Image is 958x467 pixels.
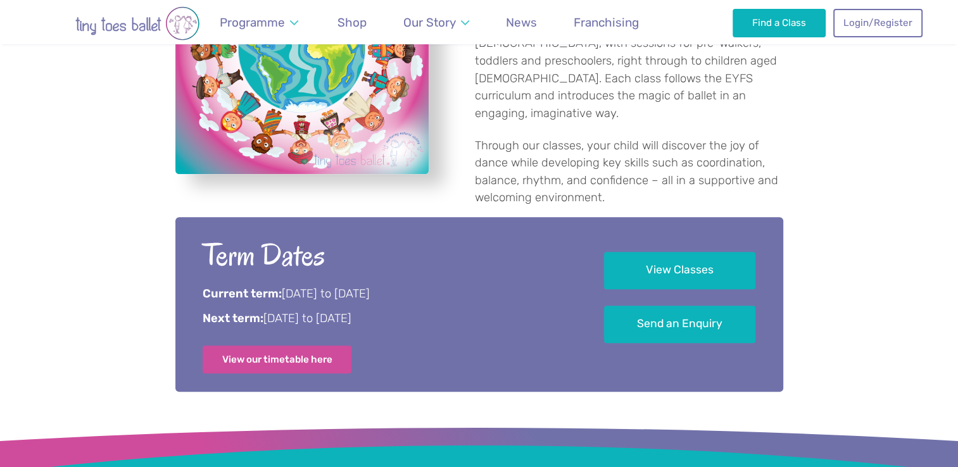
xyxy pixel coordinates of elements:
[500,8,543,37] a: News
[475,18,783,123] p: Our award-winning ballet classes start from just [DEMOGRAPHIC_DATA], with sessions for pre-walker...
[568,8,645,37] a: Franchising
[203,287,282,301] strong: Current term:
[203,311,569,327] p: [DATE] to [DATE]
[337,15,367,30] span: Shop
[475,137,783,207] p: Through our classes, your child will discover the joy of dance while developing key skills such a...
[214,8,305,37] a: Programme
[397,8,475,37] a: Our Story
[203,311,263,325] strong: Next term:
[733,9,826,37] a: Find a Class
[604,306,755,343] a: Send an Enquiry
[203,346,352,373] a: View our timetable here
[403,15,456,30] span: Our Story
[36,6,239,40] img: tiny toes ballet
[203,235,569,275] h2: Term Dates
[506,15,537,30] span: News
[604,252,755,289] a: View Classes
[332,8,373,37] a: Shop
[220,15,285,30] span: Programme
[574,15,639,30] span: Franchising
[833,9,922,37] a: Login/Register
[203,286,569,302] p: [DATE] to [DATE]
